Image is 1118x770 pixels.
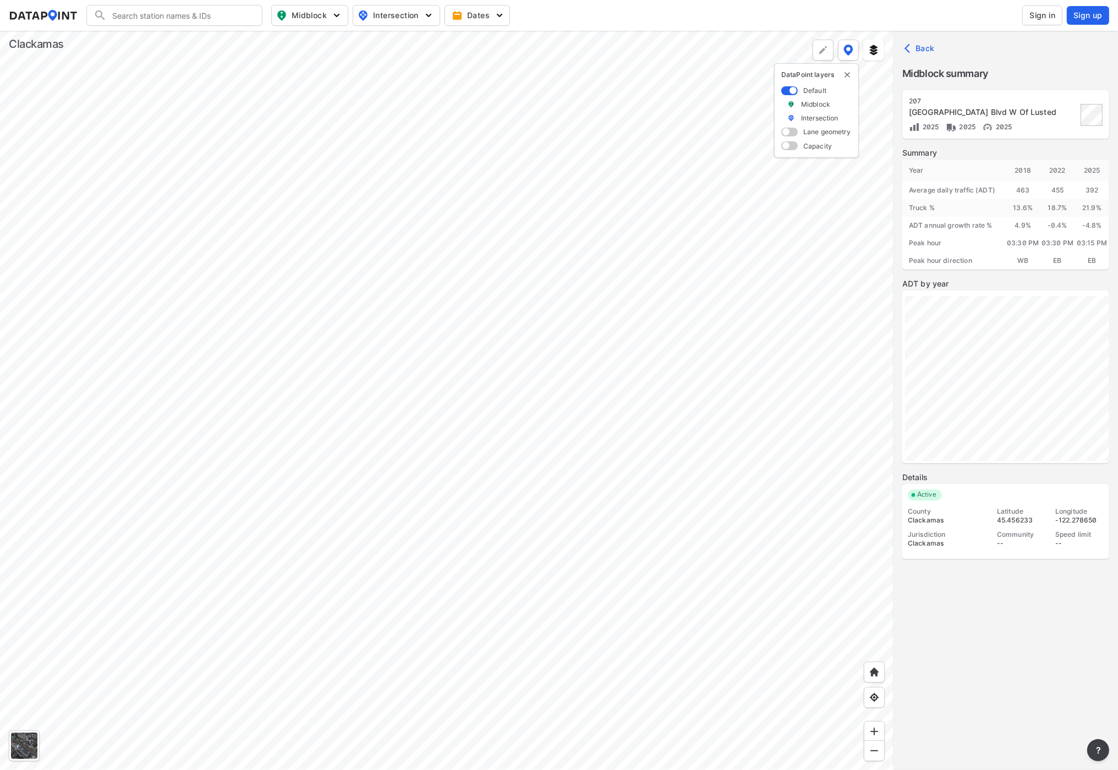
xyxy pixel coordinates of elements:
[993,123,1012,131] span: 2025
[803,127,851,136] label: Lane geometry
[946,122,957,133] img: Vehicle class
[331,10,342,21] img: 5YPKRKmlfpI5mqlR8AD95paCi+0kK1fRFDJSaMmawlwaeJcJwk9O2fotCW5ve9gAAAAASUVORK5CYII=
[803,86,826,95] label: Default
[1087,739,1109,761] button: more
[1040,252,1075,269] div: EB
[913,490,942,501] span: Active
[843,70,852,79] img: close-external-leyer.3061a1c7.svg
[275,9,288,22] img: map_pin_mid.602f9df1.svg
[9,10,78,21] img: dataPointLogo.9353c09d.svg
[1006,159,1040,182] div: 2018
[902,182,1006,199] div: Average daily traffic (ADT)
[1055,530,1104,539] div: Speed limit
[1040,234,1075,252] div: 03:30 PM
[1055,516,1104,525] div: -122.278650
[908,539,987,548] div: Clackamas
[494,10,505,21] img: 5YPKRKmlfpI5mqlR8AD95paCi+0kK1fRFDJSaMmawlwaeJcJwk9O2fotCW5ve9gAAAAASUVORK5CYII=
[1075,252,1109,269] div: EB
[1073,10,1103,21] span: Sign up
[997,507,1045,516] div: Latitude
[868,45,879,56] img: layers.ee07997e.svg
[1022,5,1062,25] button: Sign in
[907,43,935,54] span: Back
[423,10,434,21] img: 5YPKRKmlfpI5mqlR8AD95paCi+0kK1fRFDJSaMmawlwaeJcJwk9O2fotCW5ve9gAAAAASUVORK5CYII=
[909,107,1077,118] div: Dodge Park Blvd W Of Lusted
[997,530,1045,539] div: Community
[787,113,795,123] img: marker_Intersection.6861001b.svg
[454,10,503,21] span: Dates
[1065,6,1109,25] a: Sign up
[1006,182,1040,199] div: 463
[803,141,832,151] label: Capacity
[818,45,829,56] img: +Dz8AAAAASUVORK5CYII=
[902,252,1006,269] div: Peak hour direction
[869,692,880,703] img: zeq5HYn9AnE9l6UmnFLPAAAAAElFTkSuQmCC
[1067,6,1109,25] button: Sign up
[908,507,987,516] div: County
[1075,159,1109,182] div: 2025
[1075,182,1109,199] div: 392
[957,123,976,131] span: 2025
[1040,199,1075,217] div: 18.7 %
[276,9,341,22] span: Midblock
[902,66,1109,81] label: Midblock summary
[357,9,370,22] img: map_pin_int.54838e6b.svg
[869,667,880,678] img: +XpAUvaXAN7GudzAAAAAElFTkSuQmCC
[1029,10,1055,21] span: Sign in
[1055,507,1104,516] div: Longitude
[1075,217,1109,234] div: -4.8 %
[9,730,40,761] div: Toggle basemap
[902,217,1006,234] div: ADT annual growth rate %
[864,721,885,742] div: Zoom in
[9,36,64,52] div: Clackamas
[902,147,1109,158] label: Summary
[1040,159,1075,182] div: 2022
[920,123,939,131] span: 2025
[1075,199,1109,217] div: 21.9 %
[909,97,1077,106] div: 207
[452,10,463,21] img: calendar-gold.39a51dde.svg
[869,726,880,737] img: ZvzfEJKXnyWIrJytrsY285QMwk63cM6Drc+sIAAAAASUVORK5CYII=
[843,45,853,56] img: data-point-layers.37681fc9.svg
[1006,234,1040,252] div: 03:30 PM
[1040,182,1075,199] div: 455
[902,278,1109,289] label: ADT by year
[902,472,1109,483] label: Details
[107,7,255,24] input: Search
[358,9,433,22] span: Intersection
[1040,217,1075,234] div: -0.4 %
[902,234,1006,252] div: Peak hour
[902,199,1006,217] div: Truck %
[982,122,993,133] img: Vehicle speed
[902,159,1006,182] div: Year
[864,662,885,683] div: Home
[1094,744,1103,757] span: ?
[353,5,440,26] button: Intersection
[1055,539,1104,548] div: --
[1006,199,1040,217] div: 13.6 %
[271,5,348,26] button: Midblock
[864,740,885,761] div: Zoom out
[909,122,920,133] img: Volume count
[997,539,1045,548] div: --
[787,100,795,109] img: marker_Midblock.5ba75e30.svg
[843,70,852,79] button: delete
[1006,252,1040,269] div: WB
[1006,217,1040,234] div: 4.9 %
[1075,234,1109,252] div: 03:15 PM
[445,5,510,26] button: Dates
[781,70,852,79] p: DataPoint layers
[902,40,939,57] button: Back
[1020,5,1065,25] a: Sign in
[801,113,838,123] label: Intersection
[908,530,987,539] div: Jurisdiction
[864,687,885,708] div: View my location
[869,745,880,756] img: MAAAAAElFTkSuQmCC
[997,516,1045,525] div: 45.456233
[801,100,830,109] label: Midblock
[908,516,987,525] div: Clackamas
